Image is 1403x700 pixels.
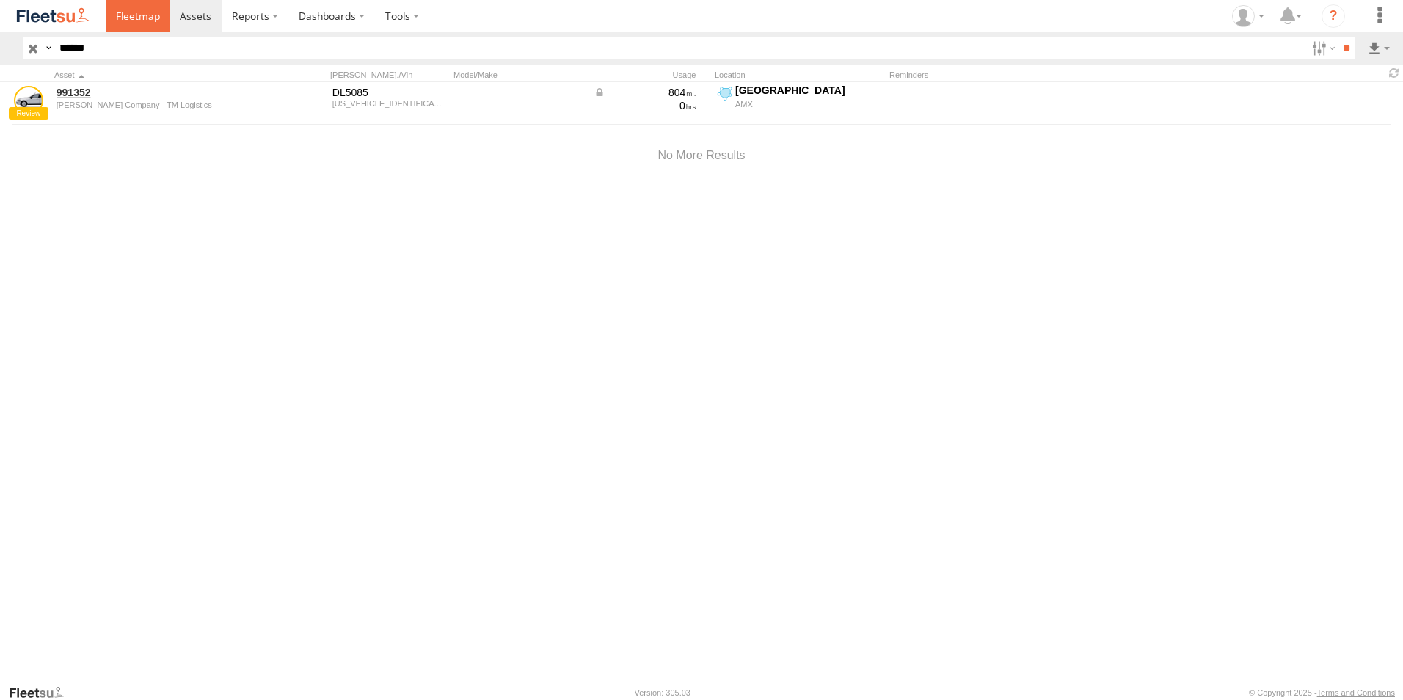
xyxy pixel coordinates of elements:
[332,99,445,108] div: 1JJV532W99L320513
[1385,66,1403,80] span: Refresh
[735,99,881,109] div: AMX
[1317,688,1395,697] a: Terms and Conditions
[43,37,54,59] label: Search Query
[57,101,258,109] div: undefined
[715,84,883,123] label: Click to View Current Location
[594,99,696,112] div: 0
[735,84,881,97] div: [GEOGRAPHIC_DATA]
[889,70,1124,80] div: Reminders
[15,6,91,26] img: fleetsu-logo-horizontal.svg
[8,685,76,700] a: Visit our Website
[635,688,690,697] div: Version: 305.03
[332,86,445,99] div: DL5085
[591,70,709,80] div: Usage
[1366,37,1391,59] label: Export results as...
[1322,4,1345,28] i: ?
[1227,5,1269,27] div: Taylor Hager
[453,70,586,80] div: Model/Make
[594,86,696,99] div: Data from Vehicle CANbus
[57,86,258,99] a: 991352
[54,70,260,80] div: Click to Sort
[1249,688,1395,697] div: © Copyright 2025 -
[715,70,883,80] div: Location
[1306,37,1338,59] label: Search Filter Options
[330,70,448,80] div: [PERSON_NAME]./Vin
[14,86,43,115] a: View Asset Details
